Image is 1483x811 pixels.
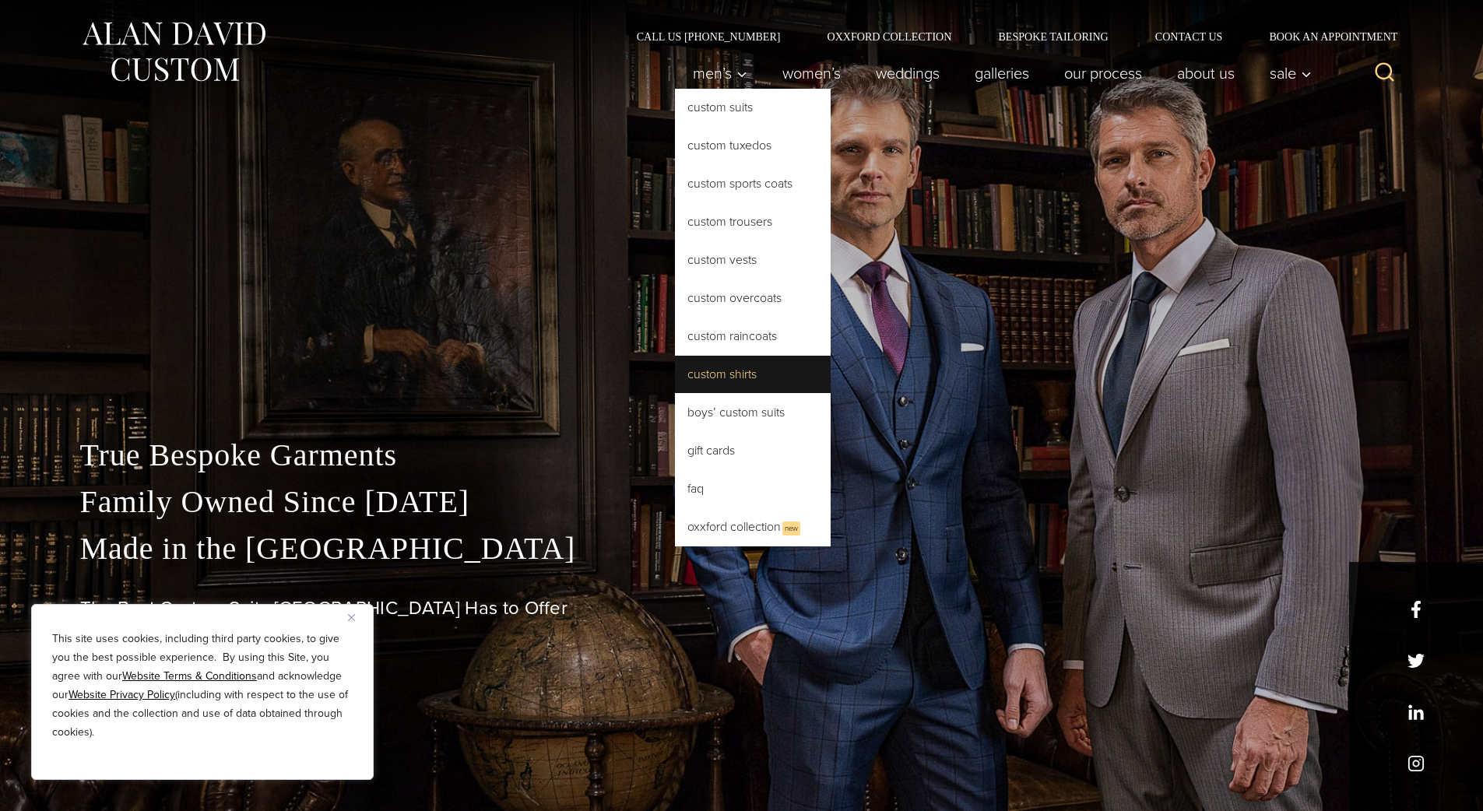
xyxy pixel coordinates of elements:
[675,508,831,546] a: Oxxford CollectionNew
[1246,31,1403,42] a: Book an Appointment
[52,630,353,742] p: This site uses cookies, including third party cookies, to give you the best possible experience. ...
[675,241,831,279] a: Custom Vests
[803,31,975,42] a: Oxxford Collection
[675,58,764,89] button: Child menu of Men’s
[675,165,831,202] a: Custom Sports Coats
[675,470,831,507] a: FAQ
[957,58,1046,89] a: Galleries
[69,686,175,703] a: Website Privacy Policy
[675,58,1320,89] nav: Primary Navigation
[675,432,831,469] a: Gift Cards
[1159,58,1252,89] a: About Us
[1046,58,1159,89] a: Our Process
[122,668,257,684] a: Website Terms & Conditions
[764,58,858,89] a: Women’s
[975,31,1131,42] a: Bespoke Tailoring
[1252,58,1320,89] button: Child menu of Sale
[1132,31,1246,42] a: Contact Us
[858,58,957,89] a: weddings
[80,432,1404,572] p: True Bespoke Garments Family Owned Since [DATE] Made in the [GEOGRAPHIC_DATA]
[675,356,831,393] a: Custom Shirts
[675,279,831,317] a: Custom Overcoats
[348,614,355,621] img: Close
[80,17,267,86] img: Alan David Custom
[1366,54,1404,92] button: View Search Form
[675,318,831,355] a: Custom Raincoats
[675,89,831,126] a: Custom Suits
[675,127,831,164] a: Custom Tuxedos
[613,31,1404,42] nav: Secondary Navigation
[348,608,367,627] button: Close
[613,31,804,42] a: Call Us [PHONE_NUMBER]
[675,394,831,431] a: Boys’ Custom Suits
[675,203,831,240] a: Custom Trousers
[80,597,1404,620] h1: The Best Custom Suits [GEOGRAPHIC_DATA] Has to Offer
[782,521,800,535] span: New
